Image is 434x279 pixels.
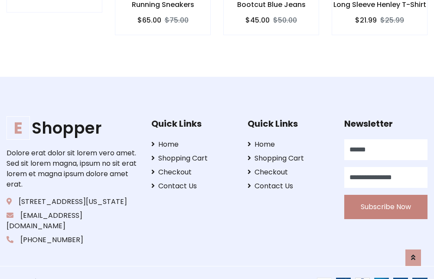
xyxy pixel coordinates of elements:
[245,16,270,24] h6: $45.00
[115,0,210,9] h6: Running Sneakers
[137,16,161,24] h6: $65.00
[248,181,331,191] a: Contact Us
[7,210,138,231] p: [EMAIL_ADDRESS][DOMAIN_NAME]
[7,148,138,190] p: Dolore erat dolor sit lorem vero amet. Sed sit lorem magna, ipsum no sit erat lorem et magna ipsu...
[344,118,427,129] h5: Newsletter
[165,15,189,25] del: $75.00
[248,118,331,129] h5: Quick Links
[151,153,235,164] a: Shopping Cart
[248,139,331,150] a: Home
[151,139,235,150] a: Home
[7,118,138,138] h1: Shopper
[248,153,331,164] a: Shopping Cart
[7,118,138,138] a: EShopper
[380,15,404,25] del: $25.99
[355,16,377,24] h6: $21.99
[151,181,235,191] a: Contact Us
[332,0,427,9] h6: Long Sleeve Henley T-Shirt
[248,167,331,177] a: Checkout
[151,118,235,129] h5: Quick Links
[224,0,319,9] h6: Bootcut Blue Jeans
[151,167,235,177] a: Checkout
[7,197,138,207] p: [STREET_ADDRESS][US_STATE]
[7,116,30,140] span: E
[7,235,138,245] p: [PHONE_NUMBER]
[273,15,297,25] del: $50.00
[344,195,427,219] button: Subscribe Now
